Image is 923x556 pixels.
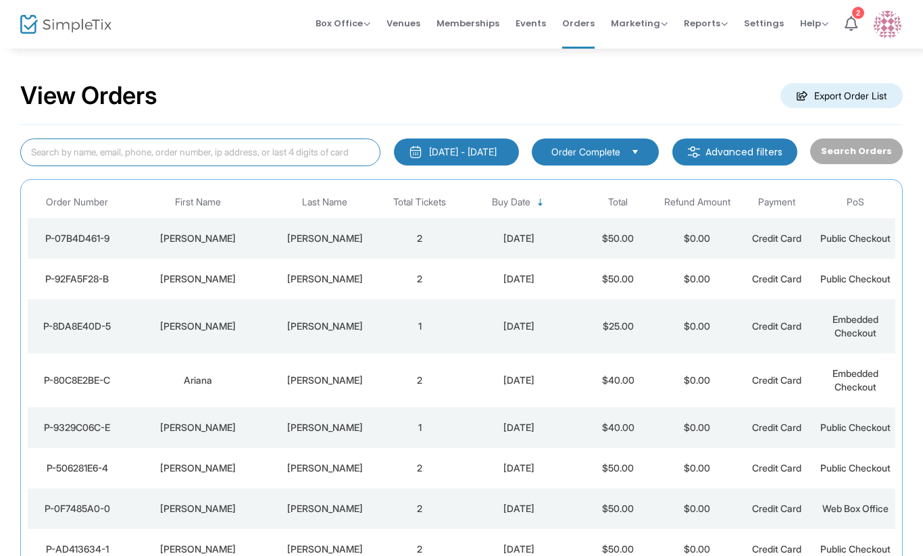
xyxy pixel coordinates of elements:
td: 2 [380,448,459,488]
img: filter [687,145,701,159]
th: Total [578,186,657,218]
span: Credit Card [752,422,801,433]
div: 9/18/2025 [463,320,575,333]
span: Payment [758,197,795,208]
span: Public Checkout [820,543,891,555]
td: 2 [380,353,459,407]
div: 9/18/2025 [463,421,575,434]
td: 2 [380,488,459,529]
span: Public Checkout [820,462,891,474]
div: P-07B4D461-9 [31,232,124,245]
td: 2 [380,259,459,299]
div: P-0F7485A0-0 [31,502,124,515]
m-button: Advanced filters [672,138,797,166]
td: $0.00 [657,299,737,353]
td: $0.00 [657,259,737,299]
div: Steven [130,542,266,556]
td: $0.00 [657,407,737,448]
span: Credit Card [752,374,801,386]
span: Venues [386,6,420,41]
div: P-8DA8E40D-5 [31,320,124,333]
span: Embedded Checkout [832,368,878,393]
td: $0.00 [657,488,737,529]
span: PoS [847,197,864,208]
td: $40.00 [578,353,657,407]
div: Eidman [273,542,377,556]
span: Orders [562,6,595,41]
span: Credit Card [752,503,801,514]
div: Ann [130,502,266,515]
div: julian [130,232,266,245]
td: 1 [380,299,459,353]
td: $50.00 [578,218,657,259]
td: $0.00 [657,448,737,488]
div: 9/18/2025 [463,374,575,387]
span: Order Number [46,197,108,208]
span: Credit Card [752,273,801,284]
span: Sortable [535,197,546,208]
th: Refund Amount [657,186,737,218]
span: Events [516,6,546,41]
span: Box Office [316,17,370,30]
div: 9/18/2025 [463,502,575,515]
th: Total Tickets [380,186,459,218]
td: $50.00 [578,488,657,529]
div: Deborah [130,421,266,434]
div: 9/18/2025 [463,461,575,475]
span: Credit Card [752,543,801,555]
div: P-9329C06C-E [31,421,124,434]
img: monthly [409,145,422,159]
div: Shaffer [273,421,377,434]
span: Marketing [611,17,668,30]
span: First Name [175,197,221,208]
span: Reports [684,17,728,30]
span: Web Box Office [822,503,889,514]
span: Public Checkout [820,422,891,433]
input: Search by name, email, phone, order number, ip address, or last 4 digits of card [20,138,380,166]
div: 9/18/2025 [463,272,575,286]
div: Ariana [130,374,266,387]
div: P-AD413634-1 [31,542,124,556]
span: Settings [744,6,784,41]
span: Credit Card [752,232,801,244]
div: 9/18/2025 [463,232,575,245]
span: Credit Card [752,462,801,474]
div: [DATE] - [DATE] [429,145,497,159]
span: Help [800,17,828,30]
span: Last Name [302,197,347,208]
span: Order Complete [551,145,620,159]
span: Memberships [436,6,499,41]
div: Jane [130,461,266,475]
td: 2 [380,218,459,259]
button: Select [626,145,645,159]
td: $40.00 [578,407,657,448]
span: Embedded Checkout [832,313,878,338]
div: P-506281E6-4 [31,461,124,475]
div: Patty [273,502,377,515]
div: 9/18/2025 [463,542,575,556]
div: Gardner [273,272,377,286]
td: 1 [380,407,459,448]
div: Schoenbrun [273,461,377,475]
span: Public Checkout [820,273,891,284]
td: $25.00 [578,299,657,353]
div: Truman [273,374,377,387]
span: Credit Card [752,320,801,332]
span: Public Checkout [820,232,891,244]
span: Buy Date [492,197,530,208]
button: [DATE] - [DATE] [394,138,519,166]
div: 2 [852,7,864,19]
h2: View Orders [20,81,157,111]
m-button: Export Order List [780,83,903,108]
div: P-92FA5F28-B [31,272,124,286]
td: $0.00 [657,218,737,259]
div: crouch [273,232,377,245]
td: $50.00 [578,259,657,299]
div: Tyler [130,320,266,333]
td: $0.00 [657,353,737,407]
div: P-80C8E2BE-C [31,374,124,387]
div: Lederer [273,320,377,333]
td: $50.00 [578,448,657,488]
div: Deborah [130,272,266,286]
